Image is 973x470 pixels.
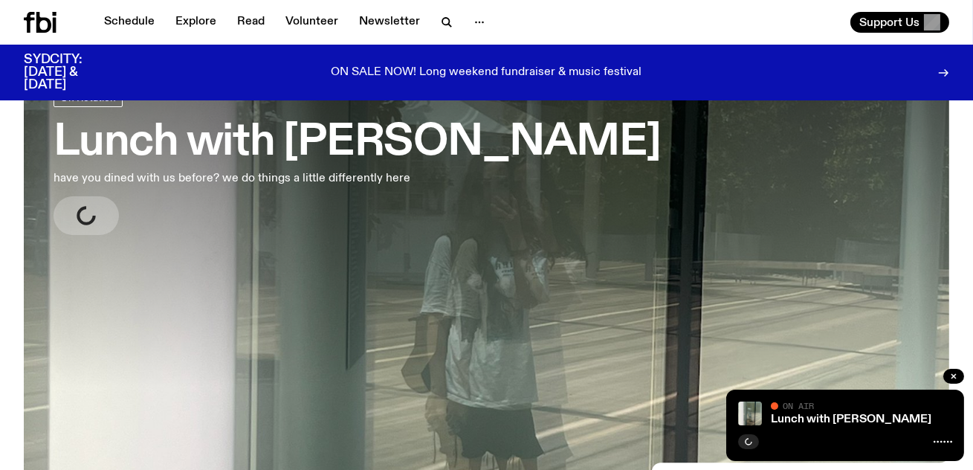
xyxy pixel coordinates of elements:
[167,12,225,33] a: Explore
[54,88,661,235] a: Lunch with [PERSON_NAME]have you dined with us before? we do things a little differently here
[332,66,642,80] p: ON SALE NOW! Long weekend fundraiser & music festival
[54,122,661,164] h3: Lunch with [PERSON_NAME]
[850,12,949,33] button: Support Us
[859,16,919,29] span: Support Us
[783,401,814,411] span: On Air
[350,12,429,33] a: Newsletter
[95,12,164,33] a: Schedule
[54,170,434,187] p: have you dined with us before? we do things a little differently here
[228,12,274,33] a: Read
[277,12,347,33] a: Volunteer
[771,413,931,425] a: Lunch with [PERSON_NAME]
[24,54,119,91] h3: SYDCITY: [DATE] & [DATE]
